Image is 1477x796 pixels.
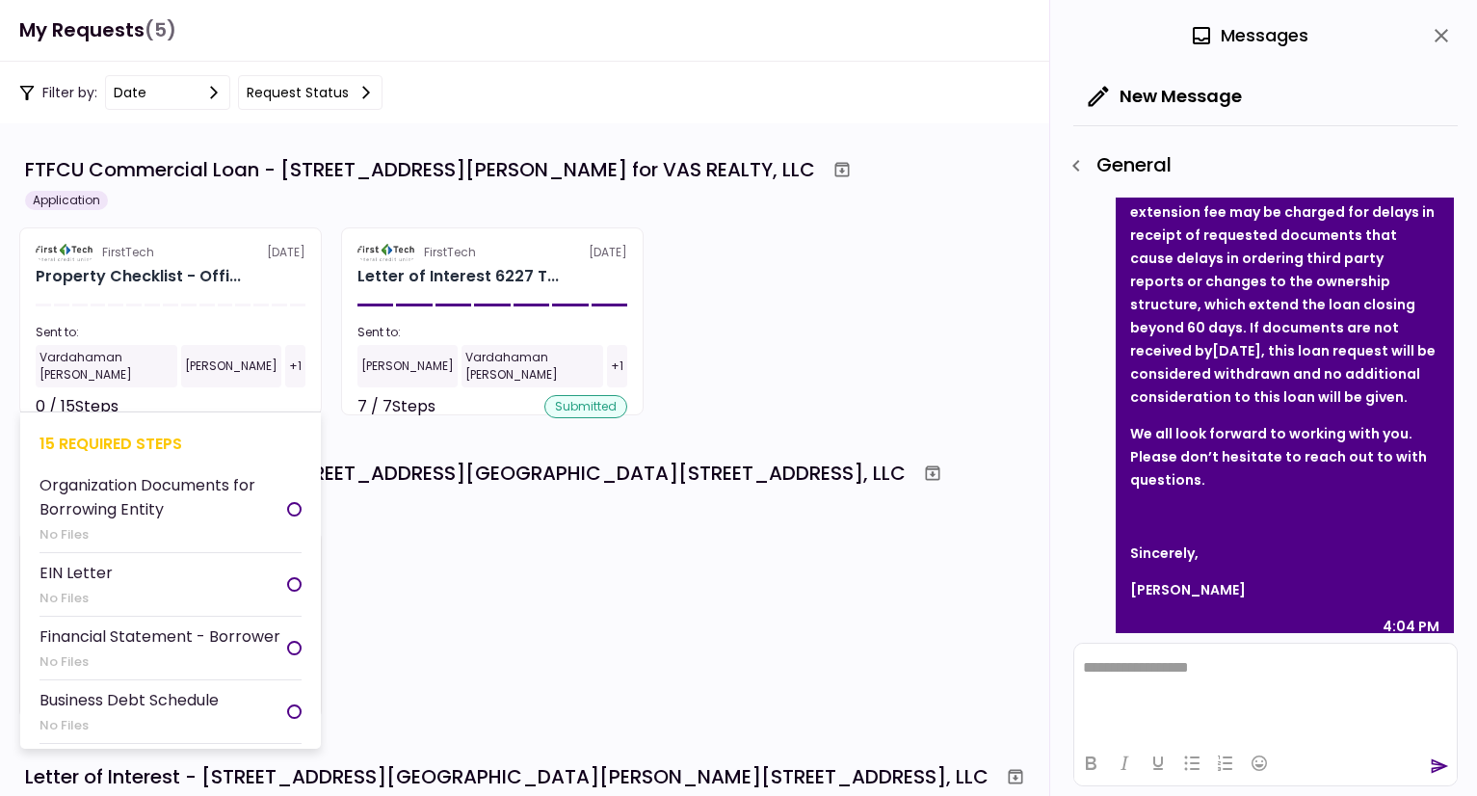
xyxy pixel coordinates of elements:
[915,456,950,491] button: Archive workflow
[181,345,281,387] div: [PERSON_NAME]
[36,345,177,387] div: Vardahaman [PERSON_NAME]
[40,432,302,456] div: 15 required steps
[1130,422,1439,491] p: We all look forward to working with you. Please don’t hesitate to reach out to with questions.
[1108,750,1141,777] button: Italic
[1425,19,1458,52] button: close
[1190,21,1308,50] div: Messages
[36,265,241,288] div: Property Checklist - Office Retail for VAS REALTY, LLC 6227 Thompson Road
[285,345,305,387] div: +1
[219,395,305,418] div: Not started
[40,688,219,712] div: Business Debt Schedule
[36,244,305,261] div: [DATE]
[357,345,458,387] div: [PERSON_NAME]
[25,155,815,184] div: FTFCU Commercial Loan - [STREET_ADDRESS][PERSON_NAME] for VAS REALTY, LLC
[1073,71,1257,121] button: New Message
[357,265,559,288] div: Letter of Interest 6227 Thompson Road
[40,716,219,735] div: No Files
[825,152,859,187] button: Archive workflow
[1130,578,1439,601] p: [PERSON_NAME]
[544,395,627,418] div: submitted
[36,324,305,341] div: Sent to:
[1209,750,1242,777] button: Numbered list
[1175,750,1208,777] button: Bullet list
[114,82,146,103] div: date
[105,75,230,110] button: date
[1074,750,1107,777] button: Bold
[1130,542,1439,565] p: Sincerely,
[40,652,280,672] div: No Files
[357,324,627,341] div: Sent to:
[462,345,603,387] div: Vardahaman [PERSON_NAME]
[102,244,154,261] div: FirstTech
[998,759,1033,794] button: Archive workflow
[19,11,176,50] h1: My Requests
[40,624,280,649] div: Financial Statement - Borrower
[36,395,119,418] div: 0 / 15 Steps
[424,244,476,261] div: FirstTech
[40,561,113,585] div: EIN Letter
[40,473,287,521] div: Organization Documents for Borrowing Entity
[25,762,989,791] div: Letter of Interest - [STREET_ADDRESS][GEOGRAPHIC_DATA][PERSON_NAME][STREET_ADDRESS], LLC
[1142,750,1174,777] button: Underline
[1074,644,1457,740] iframe: Rich Text Area
[25,459,906,488] div: FTFCU Commercial Loan - [STREET_ADDRESS][GEOGRAPHIC_DATA][STREET_ADDRESS], LLC
[1430,756,1449,776] button: send
[357,244,416,261] img: Partner logo
[607,345,627,387] div: +1
[357,395,435,418] div: 7 / 7 Steps
[19,75,382,110] div: Filter by:
[238,75,382,110] button: Request status
[357,244,627,261] div: [DATE]
[1243,750,1276,777] button: Emojis
[145,11,176,50] span: (5)
[36,244,94,261] img: Partner logo
[1060,149,1458,182] div: General
[1130,62,1439,409] p: Please reference the First Tech Commercial Lending Portal for the list of additional required doc...
[1383,615,1439,638] div: 4:04 PM
[1212,341,1261,360] strong: [DATE]
[40,589,113,608] div: No Files
[40,525,287,544] div: No Files
[25,191,108,210] div: Application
